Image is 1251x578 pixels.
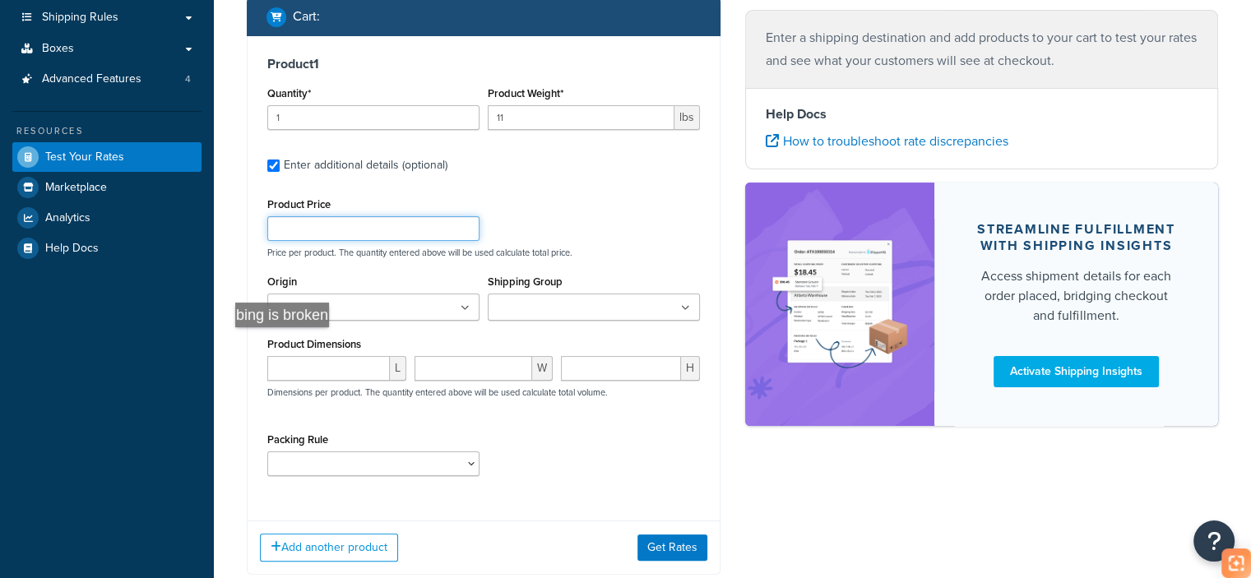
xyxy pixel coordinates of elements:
[263,386,608,398] p: Dimensions per product. The quantity entered above will be used calculate total volume.
[293,9,320,24] h2: Cart :
[994,356,1159,387] a: Activate Shipping Insights
[267,433,328,446] label: Packing Rule
[766,104,1198,124] h4: Help Docs
[45,150,124,164] span: Test Your Rates
[488,275,563,288] label: Shipping Group
[637,534,707,561] button: Get Rates
[12,203,202,233] a: Analytics
[488,87,563,99] label: Product Weight*
[1193,520,1235,562] button: Open Resource Center
[260,534,398,562] button: Add another product
[12,124,202,138] div: Resources
[766,26,1198,72] p: Enter a shipping destination and add products to your cart to test your rates and see what your c...
[267,198,331,210] label: Product Price
[766,132,1008,150] a: How to troubleshoot rate discrepancies
[12,64,202,95] a: Advanced Features4
[267,338,361,350] label: Product Dimensions
[974,266,1179,326] div: Access shipment details for each order placed, bridging checkout and fulfillment.
[185,72,191,86] span: 4
[263,247,704,258] p: Price per product. The quantity entered above will be used calculate total price.
[12,234,202,263] a: Help Docs
[267,105,480,130] input: 0.0
[12,2,202,33] a: Shipping Rules
[267,56,700,72] h3: Product 1
[267,275,297,288] label: Origin
[12,34,202,64] a: Boxes
[12,142,202,172] a: Test Your Rates
[267,160,280,172] input: Enter additional details (optional)
[974,221,1179,254] div: Streamline Fulfillment with Shipping Insights
[488,105,674,130] input: 0.00
[45,181,107,195] span: Marketplace
[674,105,700,130] span: lbs
[45,242,99,256] span: Help Docs
[42,11,118,25] span: Shipping Rules
[12,173,202,202] a: Marketplace
[12,64,202,95] li: Advanced Features
[681,356,700,381] span: H
[770,207,910,401] img: feature-image-si-e24932ea9b9fcd0ff835db86be1ff8d589347e8876e1638d903ea230a36726be.png
[390,356,406,381] span: L
[45,211,90,225] span: Analytics
[284,154,447,177] div: Enter additional details (optional)
[532,356,553,381] span: W
[42,42,74,56] span: Boxes
[267,87,311,99] label: Quantity*
[42,72,141,86] span: Advanced Features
